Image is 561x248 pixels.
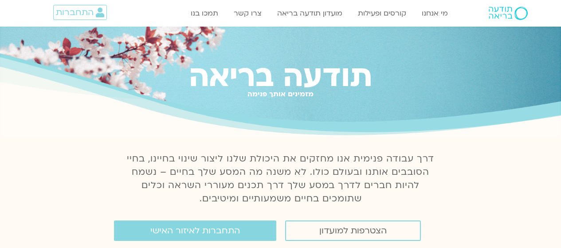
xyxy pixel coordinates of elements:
a: התחברות לאיזור האישי [114,220,276,241]
a: התחברות [53,5,107,20]
a: צרו קשר [229,5,266,22]
span: הצטרפות למועדון [319,226,387,236]
p: דרך עבודה פנימית אנו מחזקים את היכולת שלנו ליצור שינוי בחיינו, בחיי הסובבים אותנו ובעולם כולו. לא... [122,152,439,205]
a: הצטרפות למועדון [285,220,421,241]
a: קורסים ופעילות [353,5,411,22]
a: מי אנחנו [417,5,452,22]
a: תמכו בנו [186,5,223,22]
span: התחברות [56,8,94,17]
img: תודעה בריאה [489,7,528,20]
a: מועדון תודעה בריאה [273,5,347,22]
span: התחברות לאיזור האישי [150,226,240,236]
